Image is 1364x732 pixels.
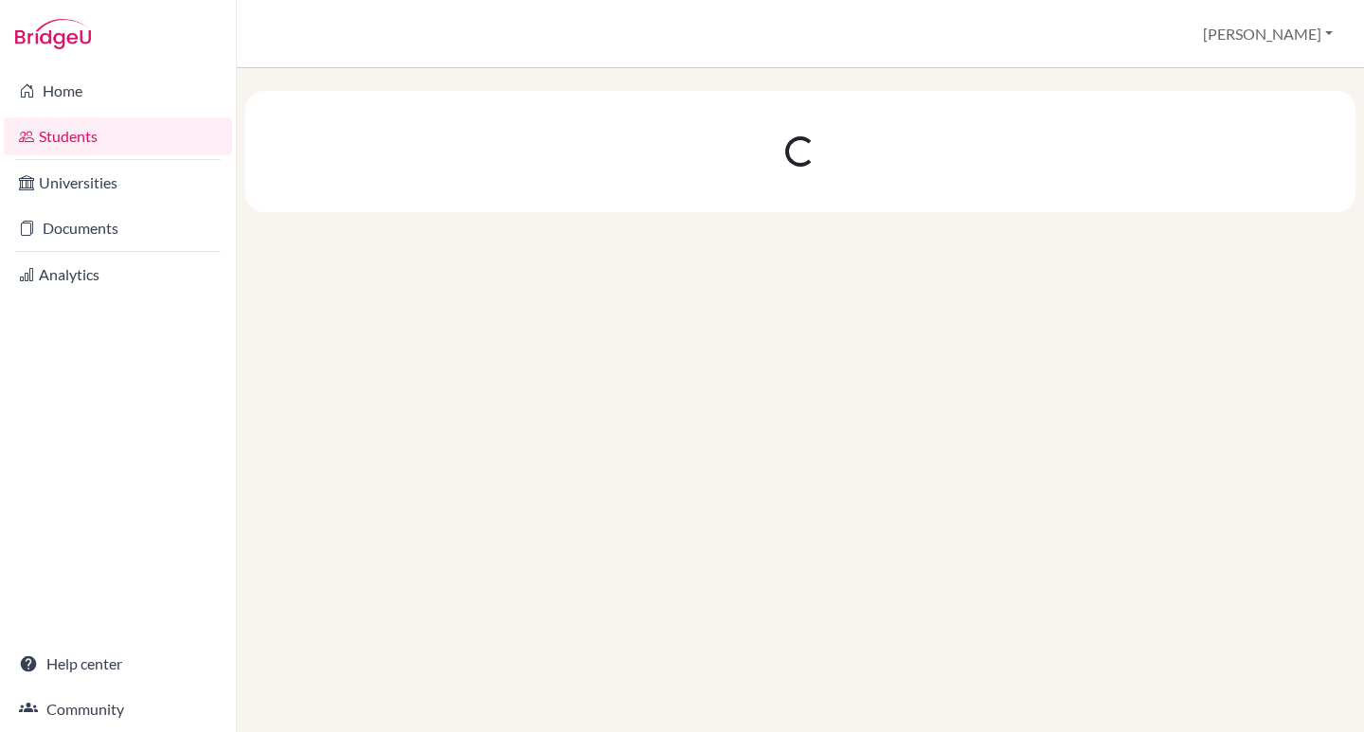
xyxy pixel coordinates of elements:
a: Universities [4,164,232,202]
a: Home [4,72,232,110]
a: Community [4,690,232,728]
a: Documents [4,209,232,247]
a: Analytics [4,256,232,294]
button: [PERSON_NAME] [1194,16,1341,52]
a: Help center [4,645,232,683]
img: Bridge-U [15,19,91,49]
a: Students [4,117,232,155]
